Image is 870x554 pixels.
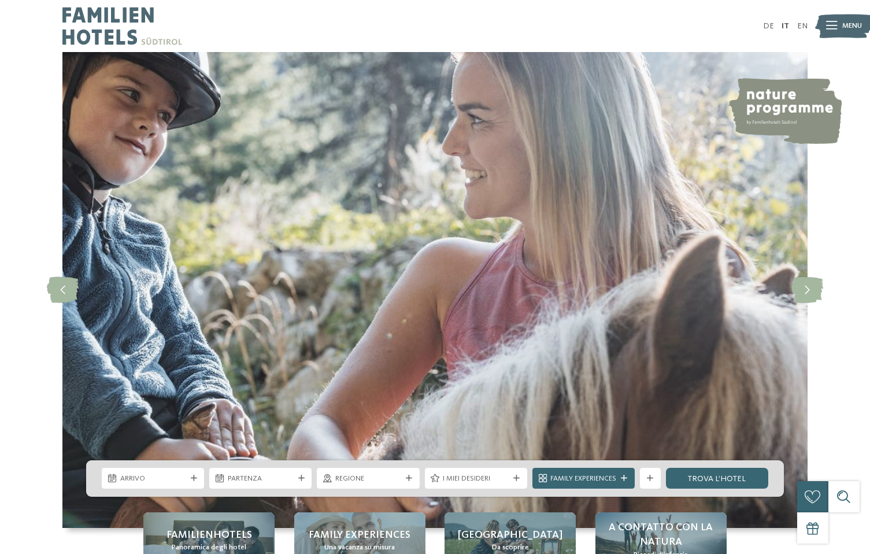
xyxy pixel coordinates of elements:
span: Familienhotels [166,528,252,542]
span: I miei desideri [443,474,509,484]
a: DE [763,22,774,30]
span: [GEOGRAPHIC_DATA] [458,528,562,542]
span: Family Experiences [550,474,616,484]
span: Da scoprire [492,542,529,553]
span: Family experiences [309,528,410,542]
span: Regione [335,474,401,484]
span: Una vacanza su misura [324,542,395,553]
a: IT [782,22,789,30]
a: trova l’hotel [666,468,768,489]
span: Partenza [228,474,294,484]
span: A contatto con la natura [606,520,716,549]
img: nature programme by Familienhotels Südtirol [727,78,842,144]
span: Panoramica degli hotel [172,542,246,553]
img: Family hotel Alto Adige: the happy family places! [62,52,808,528]
span: Menu [842,21,862,31]
a: EN [797,22,808,30]
span: Arrivo [120,474,186,484]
